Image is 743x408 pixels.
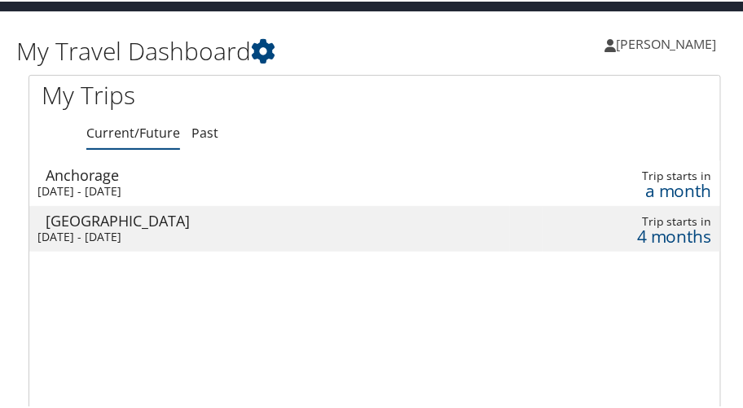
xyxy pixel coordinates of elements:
span: [PERSON_NAME] [616,33,717,51]
div: 4 months [551,227,712,242]
div: Trip starts in [551,213,712,227]
a: [PERSON_NAME] [605,18,733,67]
div: a month [551,182,712,196]
div: Anchorage [46,166,477,181]
div: Trip starts in [551,167,712,182]
div: [GEOGRAPHIC_DATA] [46,212,477,226]
a: Current/Future [86,122,180,140]
h1: My Trips [42,77,363,111]
a: Past [191,122,218,140]
h1: My Travel Dashboard [16,33,375,67]
div: [DATE] - [DATE] [37,182,469,197]
div: [DATE] - [DATE] [37,228,469,243]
